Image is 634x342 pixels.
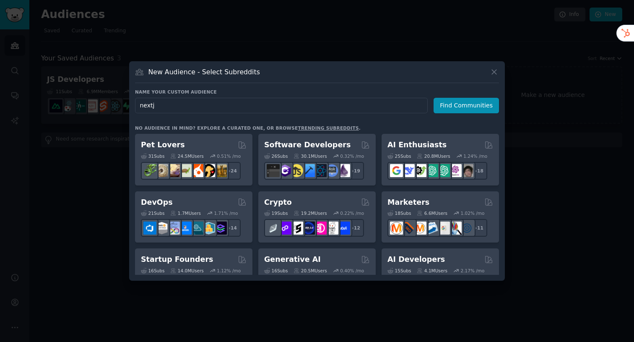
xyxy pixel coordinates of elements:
div: 20.5M Users [294,268,327,274]
img: csharp [278,164,291,177]
img: OpenAIDev [449,164,462,177]
img: dogbreed [214,164,227,177]
img: AItoolsCatalog [413,164,426,177]
img: defi_ [337,222,350,235]
div: + 11 [470,219,487,237]
div: 26 Sub s [264,153,288,159]
img: learnjavascript [290,164,303,177]
div: 4.1M Users [417,268,447,274]
h2: Startup Founders [141,254,213,265]
img: iOSProgramming [302,164,315,177]
div: 1.7M Users [170,210,201,216]
div: 16 Sub s [141,268,164,274]
div: 20.8M Users [417,153,450,159]
div: 0.22 % /mo [340,210,364,216]
div: 14.0M Users [170,268,203,274]
div: 18 Sub s [387,210,411,216]
img: Docker_DevOps [167,222,180,235]
img: defiblockchain [314,222,327,235]
div: 15 Sub s [387,268,411,274]
h2: Crypto [264,197,292,208]
div: 31 Sub s [141,153,164,159]
div: 1.12 % /mo [217,268,241,274]
div: + 12 [346,219,364,237]
div: 0.40 % /mo [340,268,364,274]
img: chatgpt_promptDesign [425,164,438,177]
img: PetAdvice [202,164,215,177]
img: bigseo [402,222,415,235]
div: + 14 [223,219,241,237]
img: AskComputerScience [325,164,338,177]
img: MarketingResearch [449,222,462,235]
button: Find Communities [434,98,499,113]
img: azuredevops [143,222,156,235]
a: trending subreddits [298,125,359,131]
div: 2.17 % /mo [461,268,485,274]
img: googleads [437,222,450,235]
div: + 19 [346,162,364,180]
img: DevOpsLinks [179,222,192,235]
img: platformengineering [190,222,203,235]
img: ballpython [155,164,168,177]
img: CryptoNews [325,222,338,235]
img: ArtificalIntelligence [460,164,473,177]
img: herpetology [143,164,156,177]
img: GoogleGeminiAI [390,164,403,177]
div: 16 Sub s [264,268,288,274]
img: AskMarketing [413,222,426,235]
div: + 18 [470,162,487,180]
img: Emailmarketing [425,222,438,235]
div: 0.32 % /mo [340,153,364,159]
img: OnlineMarketing [460,222,473,235]
h2: DevOps [141,197,173,208]
div: 0.51 % /mo [217,153,241,159]
img: ethstaker [290,222,303,235]
input: Pick a short name, like "Digital Marketers" or "Movie-Goers" [135,98,428,113]
img: reactnative [314,164,327,177]
div: 24.5M Users [170,153,203,159]
h2: Pet Lovers [141,140,185,150]
img: cockatiel [190,164,203,177]
div: 25 Sub s [387,153,411,159]
div: 1.24 % /mo [463,153,487,159]
img: elixir [337,164,350,177]
div: 1.71 % /mo [214,210,238,216]
h2: Software Developers [264,140,351,150]
div: 19.2M Users [294,210,327,216]
div: No audience in mind? Explore a curated one, or browse . [135,125,361,131]
div: 19 Sub s [264,210,288,216]
img: web3 [302,222,315,235]
img: PlatformEngineers [214,222,227,235]
h2: Generative AI [264,254,321,265]
img: turtle [179,164,192,177]
h2: Marketers [387,197,429,208]
img: content_marketing [390,222,403,235]
div: 1.02 % /mo [461,210,485,216]
div: 30.1M Users [294,153,327,159]
img: aws_cdk [202,222,215,235]
img: ethfinance [267,222,280,235]
h3: New Audience - Select Subreddits [148,68,260,76]
img: software [267,164,280,177]
div: 21 Sub s [141,210,164,216]
div: + 24 [223,162,241,180]
h3: Name your custom audience [135,89,499,95]
img: AWS_Certified_Experts [155,222,168,235]
img: leopardgeckos [167,164,180,177]
img: 0xPolygon [278,222,291,235]
img: DeepSeek [402,164,415,177]
div: 6.6M Users [417,210,447,216]
h2: AI Developers [387,254,445,265]
img: chatgpt_prompts_ [437,164,450,177]
h2: AI Enthusiasts [387,140,447,150]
